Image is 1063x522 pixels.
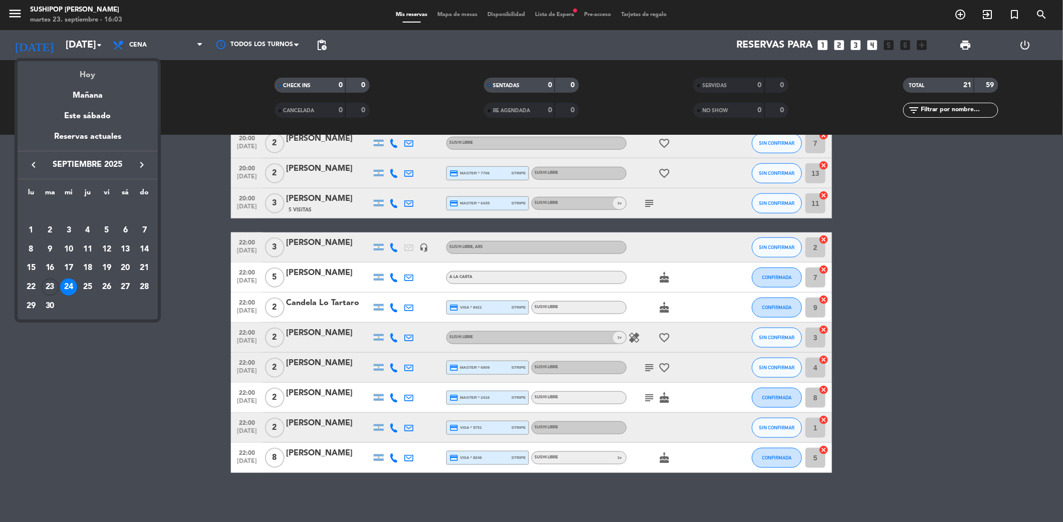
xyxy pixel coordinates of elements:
td: 9 de septiembre de 2025 [41,240,60,259]
td: 28 de septiembre de 2025 [135,278,154,297]
i: keyboard_arrow_right [136,159,148,171]
div: 30 [42,298,59,315]
div: 19 [98,259,115,277]
td: 20 de septiembre de 2025 [116,258,135,278]
td: 30 de septiembre de 2025 [41,297,60,316]
th: martes [41,187,60,202]
td: SEP. [22,202,154,221]
td: 7 de septiembre de 2025 [135,221,154,240]
i: keyboard_arrow_left [28,159,40,171]
button: keyboard_arrow_left [25,158,43,171]
th: lunes [22,187,41,202]
div: 23 [42,279,59,296]
div: 20 [117,259,134,277]
td: 25 de septiembre de 2025 [78,278,97,297]
td: 19 de septiembre de 2025 [97,258,116,278]
div: 27 [117,279,134,296]
th: sábado [116,187,135,202]
div: 6 [117,222,134,239]
td: 2 de septiembre de 2025 [41,221,60,240]
td: 4 de septiembre de 2025 [78,221,97,240]
div: 29 [23,298,40,315]
div: 18 [79,259,96,277]
td: 24 de septiembre de 2025 [59,278,78,297]
th: miércoles [59,187,78,202]
div: 17 [60,259,77,277]
td: 11 de septiembre de 2025 [78,240,97,259]
div: 1 [23,222,40,239]
td: 18 de septiembre de 2025 [78,258,97,278]
div: 14 [136,241,153,258]
td: 8 de septiembre de 2025 [22,240,41,259]
div: 26 [98,279,115,296]
div: 11 [79,241,96,258]
div: 8 [23,241,40,258]
div: 15 [23,259,40,277]
div: 24 [60,279,77,296]
div: 12 [98,241,115,258]
div: 2 [42,222,59,239]
td: 17 de septiembre de 2025 [59,258,78,278]
td: 23 de septiembre de 2025 [41,278,60,297]
td: 14 de septiembre de 2025 [135,240,154,259]
div: 21 [136,259,153,277]
div: 7 [136,222,153,239]
div: Mañana [18,82,158,102]
td: 3 de septiembre de 2025 [59,221,78,240]
td: 22 de septiembre de 2025 [22,278,41,297]
td: 29 de septiembre de 2025 [22,297,41,316]
th: domingo [135,187,154,202]
td: 5 de septiembre de 2025 [97,221,116,240]
td: 13 de septiembre de 2025 [116,240,135,259]
td: 27 de septiembre de 2025 [116,278,135,297]
th: viernes [97,187,116,202]
td: 21 de septiembre de 2025 [135,258,154,278]
div: 28 [136,279,153,296]
div: 25 [79,279,96,296]
td: 1 de septiembre de 2025 [22,221,41,240]
div: 13 [117,241,134,258]
div: 16 [42,259,59,277]
div: 5 [98,222,115,239]
td: 10 de septiembre de 2025 [59,240,78,259]
div: Este sábado [18,102,158,130]
div: 3 [60,222,77,239]
td: 15 de septiembre de 2025 [22,258,41,278]
span: septiembre 2025 [43,158,133,171]
div: 10 [60,241,77,258]
div: 22 [23,279,40,296]
div: 4 [79,222,96,239]
div: Reservas actuales [18,130,158,151]
td: 6 de septiembre de 2025 [116,221,135,240]
div: Hoy [18,61,158,82]
div: 9 [42,241,59,258]
td: 16 de septiembre de 2025 [41,258,60,278]
td: 12 de septiembre de 2025 [97,240,116,259]
td: 26 de septiembre de 2025 [97,278,116,297]
button: keyboard_arrow_right [133,158,151,171]
th: jueves [78,187,97,202]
